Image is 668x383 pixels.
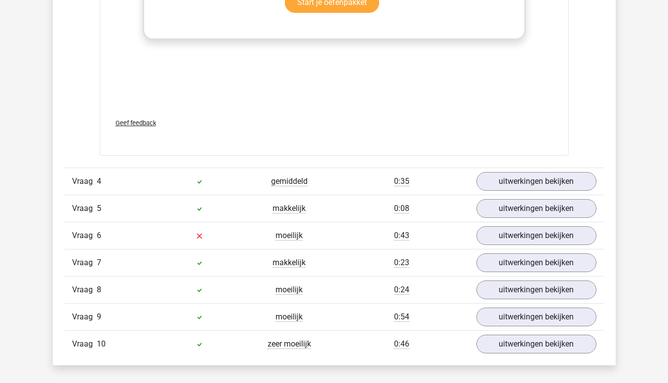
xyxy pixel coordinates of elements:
a: uitwerkingen bekijken [476,280,596,299]
span: Vraag [72,284,97,296]
a: uitwerkingen bekijken [476,172,596,191]
span: Vraag [72,257,97,269]
span: makkelijk [273,258,306,268]
span: Vraag [72,230,97,242]
span: 8 [97,285,101,294]
span: 5 [97,204,101,213]
span: 0:43 [394,231,409,241]
span: makkelijk [273,204,306,213]
a: uitwerkingen bekijken [476,226,596,245]
span: moeilijk [275,285,303,295]
span: moeilijk [275,312,303,322]
span: zeer moeilijk [268,339,311,349]
span: 0:35 [394,176,409,186]
span: Vraag [72,203,97,214]
span: 0:08 [394,204,409,213]
span: 0:54 [394,312,409,322]
a: uitwerkingen bekijken [476,199,596,218]
span: 6 [97,231,101,240]
a: uitwerkingen bekijken [476,253,596,272]
a: uitwerkingen bekijken [476,308,596,326]
span: Vraag [72,175,97,187]
span: Geef feedback [116,119,156,127]
span: 0:24 [394,285,409,295]
span: moeilijk [275,231,303,241]
span: 0:46 [394,339,409,349]
span: Vraag [72,338,97,350]
a: uitwerkingen bekijken [476,335,596,353]
span: 4 [97,176,101,186]
span: Vraag [72,311,97,323]
span: 9 [97,312,101,321]
span: 10 [97,339,106,348]
span: 0:23 [394,258,409,268]
span: gemiddeld [271,176,308,186]
span: 7 [97,258,101,267]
